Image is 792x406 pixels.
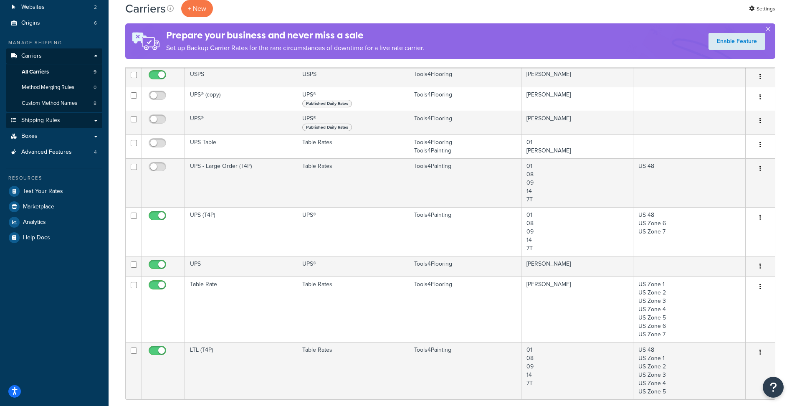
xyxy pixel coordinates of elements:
[633,207,746,256] td: US 48 US Zone 6 US Zone 7
[185,342,297,399] td: LTL (T4P)
[521,342,634,399] td: 01 08 09 14 7T
[6,184,102,199] a: Test Your Rates
[21,20,40,27] span: Origins
[6,96,102,111] li: Custom Method Names
[409,342,521,399] td: Tools4Painting
[6,15,102,31] li: Origins
[749,3,775,15] a: Settings
[21,4,45,11] span: Websites
[6,80,102,95] a: Method Merging Rules 0
[185,87,297,111] td: UPS® (copy)
[409,158,521,207] td: Tools4Painting
[6,48,102,64] a: Carriers
[6,80,102,95] li: Method Merging Rules
[297,158,410,207] td: Table Rates
[297,342,410,399] td: Table Rates
[6,145,102,160] li: Advanced Features
[763,377,784,398] button: Open Resource Center
[6,96,102,111] a: Custom Method Names 8
[521,158,634,207] td: 01 08 09 14 7T
[23,203,54,211] span: Marketplace
[6,39,102,46] div: Manage Shipping
[409,256,521,277] td: Tools4Flooring
[297,134,410,158] td: Table Rates
[6,48,102,112] li: Carriers
[6,215,102,230] a: Analytics
[22,69,49,76] span: All Carriers
[94,84,96,91] span: 0
[409,277,521,342] td: Tools4Flooring
[94,4,97,11] span: 2
[185,111,297,134] td: UPS®
[521,66,634,87] td: [PERSON_NAME]
[23,234,50,241] span: Help Docs
[6,64,102,80] li: All Carriers
[6,175,102,182] div: Resources
[94,100,96,107] span: 8
[21,117,60,124] span: Shipping Rules
[185,207,297,256] td: UPS (T4P)
[21,53,42,60] span: Carriers
[6,230,102,245] a: Help Docs
[409,207,521,256] td: Tools4Painting
[185,158,297,207] td: UPS - Large Order (T4P)
[521,134,634,158] td: 01 [PERSON_NAME]
[21,133,38,140] span: Boxes
[521,111,634,134] td: [PERSON_NAME]
[23,188,63,195] span: Test Your Rates
[297,87,410,111] td: UPS®
[22,84,74,91] span: Method Merging Rules
[521,277,634,342] td: [PERSON_NAME]
[708,33,765,50] a: Enable Feature
[6,113,102,128] a: Shipping Rules
[23,219,46,226] span: Analytics
[21,149,72,156] span: Advanced Features
[125,0,166,17] h1: Carriers
[633,158,746,207] td: US 48
[6,129,102,144] a: Boxes
[521,207,634,256] td: 01 08 09 14 7T
[409,111,521,134] td: Tools4Flooring
[185,66,297,87] td: USPS
[521,87,634,111] td: [PERSON_NAME]
[22,100,77,107] span: Custom Method Names
[6,145,102,160] a: Advanced Features 4
[521,256,634,277] td: [PERSON_NAME]
[409,134,521,158] td: Tools4Flooring Tools4Painting
[94,69,96,76] span: 9
[633,277,746,342] td: US Zone 1 US Zone 2 US Zone 3 US Zone 4 US Zone 5 US Zone 6 US Zone 7
[6,199,102,214] a: Marketplace
[297,207,410,256] td: UPS®
[185,256,297,277] td: UPS
[94,20,97,27] span: 6
[302,100,352,107] span: Published Daily Rates
[6,64,102,80] a: All Carriers 9
[185,134,297,158] td: UPS Table
[125,23,166,59] img: ad-rules-rateshop-fe6ec290ccb7230408bd80ed9643f0289d75e0ffd9eb532fc0e269fcd187b520.png
[297,256,410,277] td: UPS®
[297,66,410,87] td: USPS
[6,15,102,31] a: Origins 6
[409,87,521,111] td: Tools4Flooring
[166,42,424,54] p: Set up Backup Carrier Rates for the rare circumstances of downtime for a live rate carrier.
[166,28,424,42] h4: Prepare your business and never miss a sale
[297,277,410,342] td: Table Rates
[297,111,410,134] td: UPS®
[633,342,746,399] td: US 48 US Zone 1 US Zone 2 US Zone 3 US Zone 4 US Zone 5
[302,124,352,131] span: Published Daily Rates
[94,149,97,156] span: 4
[185,277,297,342] td: Table Rate
[409,66,521,87] td: Tools4Flooring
